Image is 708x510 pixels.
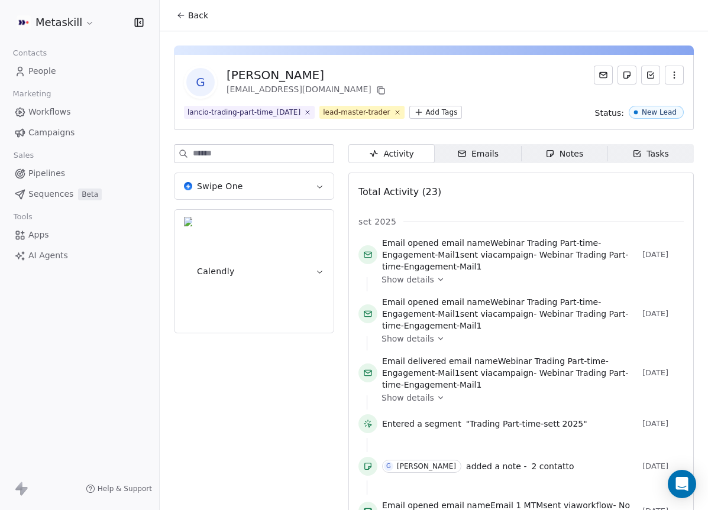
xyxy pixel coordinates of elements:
[9,102,150,122] a: Workflows
[28,167,65,180] span: Pipelines
[382,392,675,404] a: Show details
[466,418,587,430] span: "Trading Part-time-sett 2025"
[382,356,446,366] span: Email delivered
[174,210,334,333] button: CalendlyCalendly
[9,225,150,245] a: Apps
[188,9,208,21] span: Back
[197,180,243,192] span: Swipe One
[642,419,684,428] span: [DATE]
[382,392,434,404] span: Show details
[358,186,441,197] span: Total Activity (23)
[531,459,574,473] a: 2 contatto
[382,296,638,332] span: email name sent via campaign -
[28,249,68,262] span: AI Agents
[382,333,434,345] span: Show details
[9,246,150,265] a: AI Agents
[9,164,150,183] a: Pipelines
[457,148,499,160] div: Emails
[668,470,696,498] div: Open Intercom Messenger
[382,355,638,391] span: email name sent via campaign -
[531,462,574,471] span: 2 contatto
[8,208,37,226] span: Tools
[382,237,638,272] span: email name sent via campaign -
[28,126,75,139] span: Campaigns
[8,44,52,62] span: Contacts
[358,216,396,228] span: set 2025
[382,274,434,285] span: Show details
[382,297,601,319] span: Webinar Trading Part-time-Engagement-Mail1
[9,123,150,142] a: Campaigns
[28,106,71,118] span: Workflows
[595,107,624,119] span: Status:
[184,182,192,190] img: Swipe One
[86,484,152,493] a: Help & Support
[186,68,215,96] span: G
[632,148,669,160] div: Tasks
[545,148,583,160] div: Notes
[8,147,39,164] span: Sales
[28,65,56,77] span: People
[642,250,684,259] span: [DATE]
[184,217,192,326] img: Calendly
[187,107,300,118] div: lancio-trading-part-time_[DATE]
[386,462,391,471] div: G
[382,274,675,285] a: Show details
[323,107,390,118] div: lead-master-trader
[9,184,150,204] a: SequencesBeta
[382,297,439,307] span: Email opened
[397,462,456,470] div: [PERSON_NAME]
[98,484,152,493] span: Help & Support
[17,15,31,30] img: AVATAR%20METASKILL%20-%20Colori%20Positivo.png
[642,462,684,471] span: [DATE]
[642,309,684,319] span: [DATE]
[28,188,73,200] span: Sequences
[642,368,684,378] span: [DATE]
[8,85,56,103] span: Marketing
[466,460,526,472] span: added a note -
[382,238,439,248] span: Email opened
[35,15,82,30] span: Metaskill
[9,61,150,81] a: People
[174,173,334,199] button: Swipe OneSwipe One
[409,106,463,119] button: Add Tags
[382,238,601,259] span: Webinar Trading Part-time-Engagement-Mail1
[78,189,102,200] span: Beta
[382,333,675,345] a: Show details
[14,12,97,33] button: Metaskill
[197,265,235,277] span: Calendly
[227,67,388,83] div: [PERSON_NAME]
[227,83,388,98] div: [EMAIL_ADDRESS][DOMAIN_NAME]
[382,501,439,510] span: Email opened
[169,5,215,26] button: Back
[490,501,543,510] span: Email 1 MTM
[642,108,677,116] div: New Lead
[382,418,461,430] span: Entered a segment
[28,229,49,241] span: Apps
